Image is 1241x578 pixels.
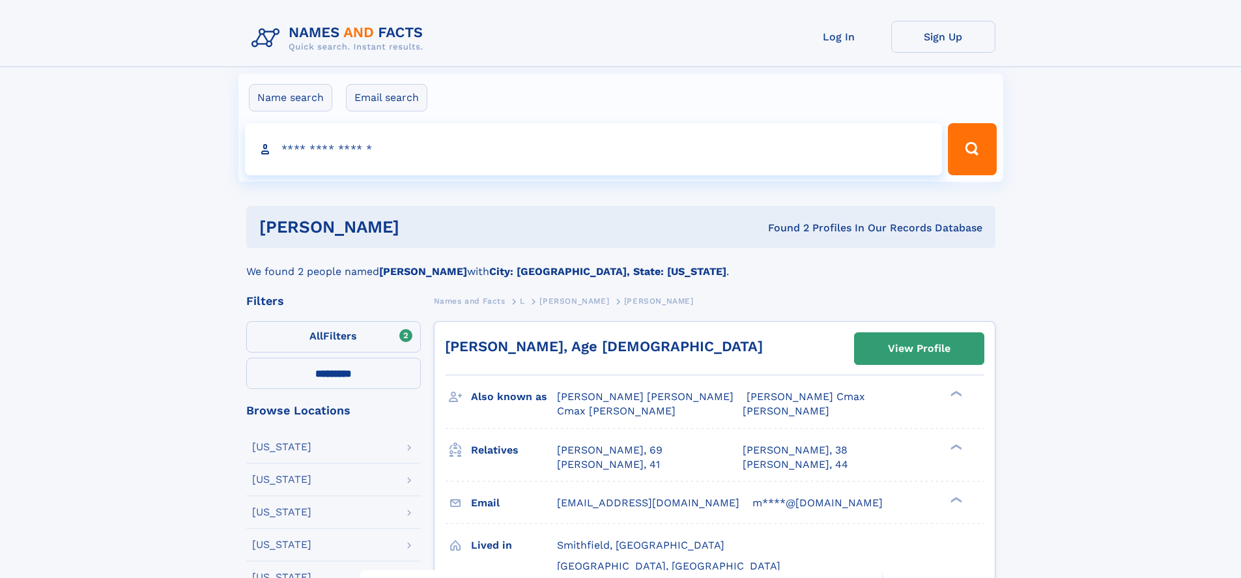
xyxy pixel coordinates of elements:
[743,405,829,417] span: [PERSON_NAME]
[539,296,609,306] span: [PERSON_NAME]
[252,442,311,452] div: [US_STATE]
[520,293,525,309] a: L
[346,84,427,111] label: Email search
[445,338,763,354] a: [PERSON_NAME], Age [DEMOGRAPHIC_DATA]
[259,219,584,235] h1: [PERSON_NAME]
[309,330,323,342] span: All
[252,540,311,550] div: [US_STATE]
[489,265,726,278] b: City: [GEOGRAPHIC_DATA], State: [US_STATE]
[743,457,848,472] a: [PERSON_NAME], 44
[557,443,663,457] a: [PERSON_NAME], 69
[584,221,982,235] div: Found 2 Profiles In Our Records Database
[855,333,984,364] a: View Profile
[520,296,525,306] span: L
[246,295,421,307] div: Filters
[379,265,467,278] b: [PERSON_NAME]
[557,390,734,403] span: [PERSON_NAME] [PERSON_NAME]
[947,442,963,451] div: ❯
[743,443,848,457] a: [PERSON_NAME], 38
[249,84,332,111] label: Name search
[471,492,557,514] h3: Email
[471,439,557,461] h3: Relatives
[246,248,995,280] div: We found 2 people named with .
[624,296,694,306] span: [PERSON_NAME]
[246,321,421,353] label: Filters
[557,539,724,551] span: Smithfield, [GEOGRAPHIC_DATA]
[557,497,739,509] span: [EMAIL_ADDRESS][DOMAIN_NAME]
[948,123,996,175] button: Search Button
[947,390,963,398] div: ❯
[557,560,780,572] span: [GEOGRAPHIC_DATA], [GEOGRAPHIC_DATA]
[888,334,950,364] div: View Profile
[245,123,943,175] input: search input
[246,405,421,416] div: Browse Locations
[246,21,434,56] img: Logo Names and Facts
[434,293,506,309] a: Names and Facts
[471,386,557,408] h3: Also known as
[252,507,311,517] div: [US_STATE]
[539,293,609,309] a: [PERSON_NAME]
[787,21,891,53] a: Log In
[891,21,995,53] a: Sign Up
[747,390,865,403] span: [PERSON_NAME] Cmax
[947,495,963,504] div: ❯
[252,474,311,485] div: [US_STATE]
[471,534,557,556] h3: Lived in
[557,405,676,417] span: Cmax [PERSON_NAME]
[557,457,660,472] a: [PERSON_NAME], 41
